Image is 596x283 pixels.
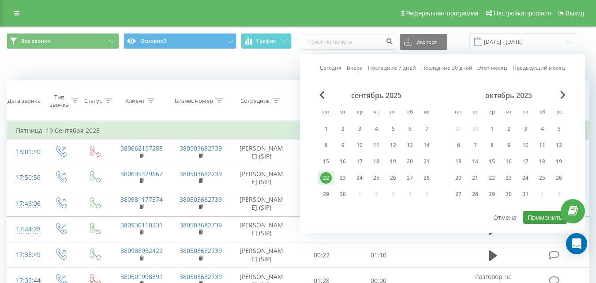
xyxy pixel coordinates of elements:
div: пн 6 окт. 2025 г. [450,139,467,152]
div: сб 18 окт. 2025 г. [534,155,551,168]
div: чт 23 окт. 2025 г. [500,171,517,185]
div: 16 [337,156,349,167]
div: пн 29 сент. 2025 г. [318,188,334,201]
div: 4 [371,123,382,135]
div: ср 8 окт. 2025 г. [484,139,500,152]
div: пн 20 окт. 2025 г. [450,171,467,185]
td: 00:02 [293,140,350,165]
abbr: четверг [502,106,515,119]
div: 11 [536,140,548,151]
div: вс 12 окт. 2025 г. [551,139,567,152]
div: чт 9 окт. 2025 г. [500,139,517,152]
div: чт 25 сент. 2025 г. [368,171,385,185]
div: 14 [469,156,481,167]
div: 2 [503,123,514,135]
div: 22 [320,172,332,184]
span: Все звонки [21,38,51,45]
abbr: вторник [469,106,482,119]
div: Бизнес номер [175,97,213,105]
div: вс 7 сент. 2025 г. [418,122,435,136]
div: пт 24 окт. 2025 г. [517,171,534,185]
div: Статус [84,97,102,105]
a: Последние 7 дней [368,64,416,72]
div: 5 [387,123,399,135]
div: 12 [387,140,399,151]
a: 380503682739 [180,246,222,255]
div: 31 [520,189,531,200]
div: 10 [520,140,531,151]
a: 380981177574 [120,195,163,204]
abbr: воскресенье [552,106,566,119]
div: пн 22 сент. 2025 г. [318,171,334,185]
div: пн 8 сент. 2025 г. [318,139,334,152]
td: 01:10 [350,242,407,268]
span: Previous Month [319,91,325,99]
div: сентябрь 2025 [318,91,435,100]
a: 380503682739 [180,144,222,152]
div: чт 18 сент. 2025 г. [368,155,385,168]
div: 9 [503,140,514,151]
div: октябрь 2025 [450,91,567,100]
div: пн 13 окт. 2025 г. [450,155,467,168]
div: 10 [354,140,365,151]
div: 16 [503,156,514,167]
abbr: четверг [370,106,383,119]
span: Выход [566,10,584,17]
td: 00:11 [293,165,350,191]
div: 17:35:49 [16,246,34,264]
div: 18 [536,156,548,167]
a: 380503682739 [180,221,222,229]
div: 17:46:06 [16,195,34,212]
span: Реферальная программа [406,10,478,17]
div: 1 [486,123,498,135]
div: пн 15 сент. 2025 г. [318,155,334,168]
div: 27 [453,189,464,200]
div: 25 [371,172,382,184]
div: вт 28 окт. 2025 г. [467,188,484,201]
div: чт 30 окт. 2025 г. [500,188,517,201]
div: пт 12 сент. 2025 г. [385,139,401,152]
div: 26 [553,172,565,184]
button: Экспорт [400,34,447,50]
div: 6 [404,123,416,135]
abbr: суббота [536,106,549,119]
div: Клиент [125,97,145,105]
div: 7 [469,140,481,151]
span: Next Month [560,91,566,99]
div: чт 2 окт. 2025 г. [500,122,517,136]
div: Дата звонка [7,97,41,105]
div: 20 [404,156,416,167]
td: Пятница, 19 Сентября 2025 [7,122,589,140]
div: пн 1 сент. 2025 г. [318,122,334,136]
div: Open Intercom Messenger [566,233,587,254]
div: 17 [520,156,531,167]
div: 5 [553,123,565,135]
div: 28 [469,189,481,200]
div: 3 [354,123,365,135]
div: 17:44:28 [16,221,34,238]
div: вс 19 окт. 2025 г. [551,155,567,168]
div: 21 [469,172,481,184]
div: 9 [337,140,349,151]
div: 13 [453,156,464,167]
div: вт 16 сент. 2025 г. [334,155,351,168]
div: сб 11 окт. 2025 г. [534,139,551,152]
div: пт 5 сент. 2025 г. [385,122,401,136]
div: вт 2 сент. 2025 г. [334,122,351,136]
abbr: среда [353,106,366,119]
td: [PERSON_NAME] (SIP) [230,216,293,242]
div: пт 17 окт. 2025 г. [517,155,534,168]
input: Поиск по номеру [302,34,395,50]
a: 380501998391 [120,272,163,281]
button: Применить [523,211,567,224]
div: чт 16 окт. 2025 г. [500,155,517,168]
a: 380662157288 [120,144,163,152]
a: Этот месяц [478,64,507,72]
div: вс 21 сент. 2025 г. [418,155,435,168]
div: вт 14 окт. 2025 г. [467,155,484,168]
div: пт 31 окт. 2025 г. [517,188,534,201]
div: 22 [486,172,498,184]
div: пт 19 сент. 2025 г. [385,155,401,168]
a: Предыдущий месяц [513,64,565,72]
div: 15 [320,156,332,167]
